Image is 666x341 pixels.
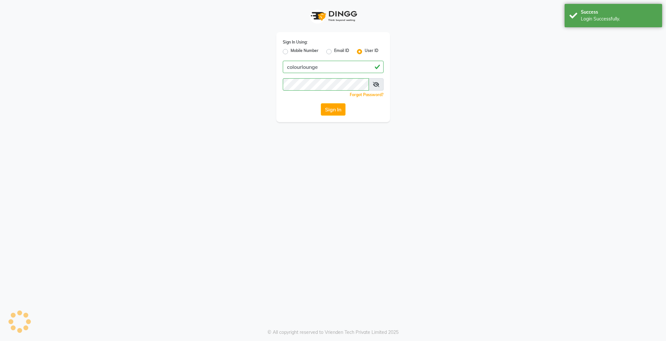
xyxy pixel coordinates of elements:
[334,48,349,56] label: Email ID
[350,92,384,97] a: Forgot Password?
[291,48,319,56] label: Mobile Number
[365,48,378,56] label: User ID
[283,78,369,91] input: Username
[283,61,384,73] input: Username
[321,103,346,116] button: Sign In
[307,6,359,26] img: logo1.svg
[283,39,307,45] label: Sign In Using:
[581,9,657,16] div: Success
[581,16,657,22] div: Login Successfully.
